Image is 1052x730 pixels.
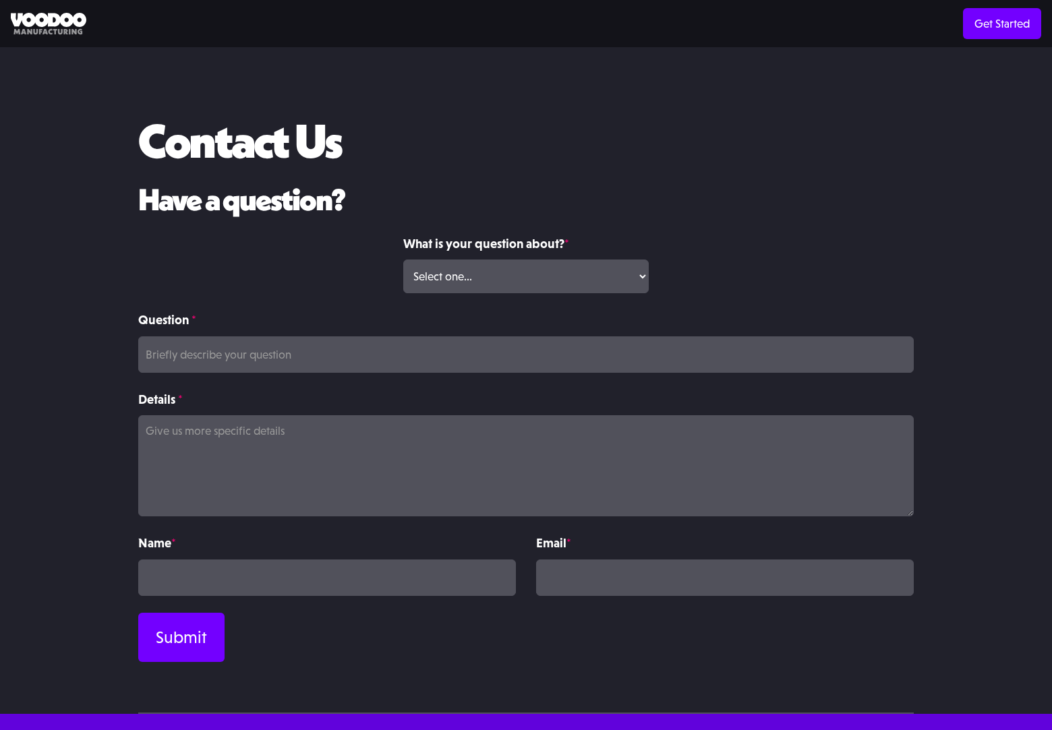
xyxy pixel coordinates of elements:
label: Name [138,533,516,553]
h2: Have a question? [138,183,914,217]
label: What is your question about? [403,234,648,253]
input: Submit [138,613,225,662]
label: Email [536,533,914,553]
input: Briefly describe your question [138,336,914,373]
img: Voodoo Manufacturing logo [11,13,86,35]
strong: Question [138,312,189,327]
a: Get Started [963,8,1041,39]
strong: Details [138,392,175,406]
h1: Contact Us [138,115,341,166]
form: Contact Form [138,234,914,662]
